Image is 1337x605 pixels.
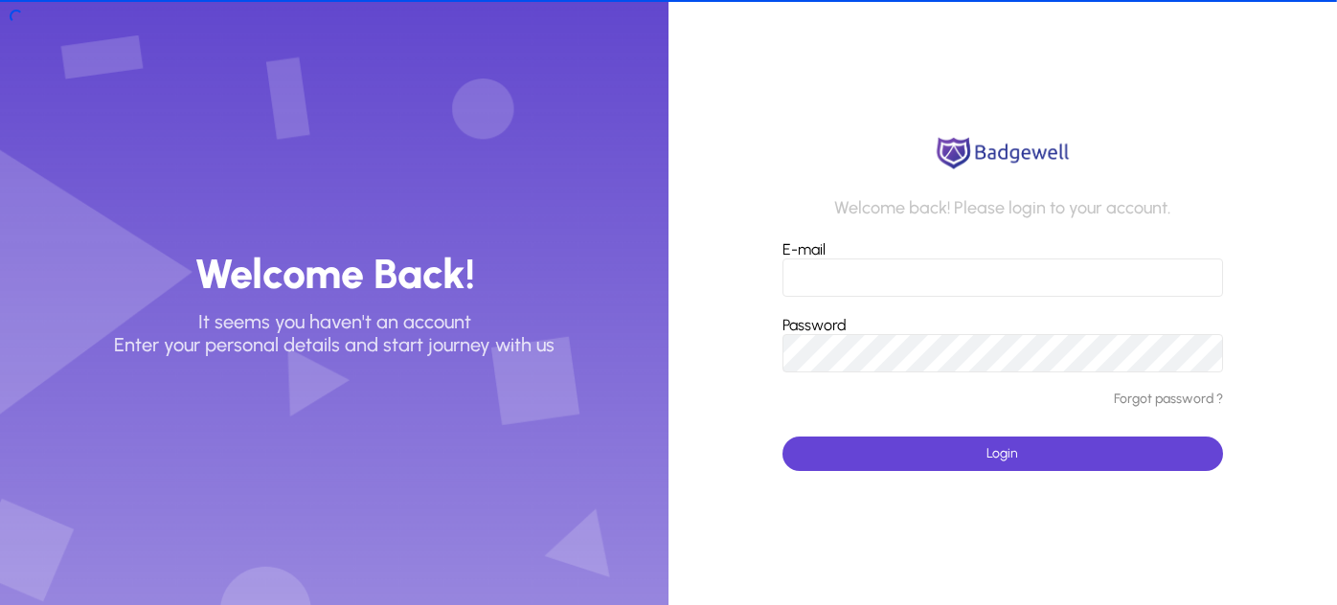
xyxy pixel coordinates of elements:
[986,445,1018,461] span: Login
[782,437,1224,471] button: Login
[782,316,847,334] label: Password
[1114,392,1223,408] a: Forgot password ?
[194,249,475,300] h3: Welcome Back!
[198,310,471,333] p: It seems you haven't an account
[114,333,555,356] p: Enter your personal details and start journey with us
[834,198,1170,219] p: Welcome back! Please login to your account.
[782,240,826,258] label: E-mail
[931,134,1075,172] img: logo.png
